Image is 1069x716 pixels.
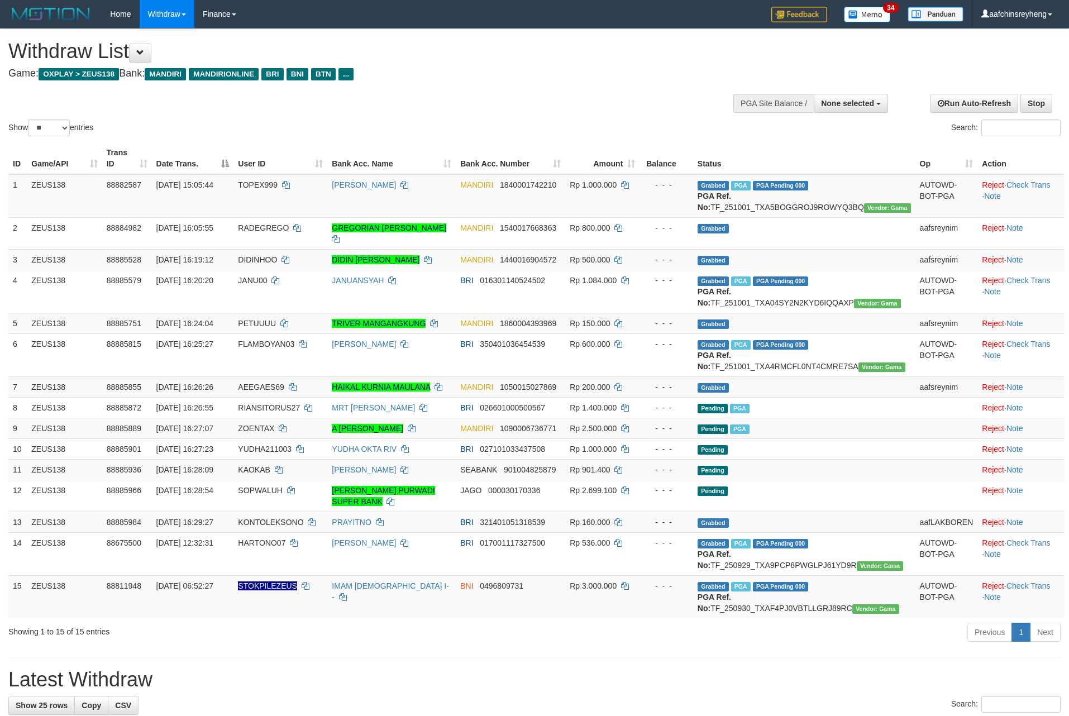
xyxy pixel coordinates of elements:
td: ZEUS138 [27,575,102,618]
span: Copy 026601000500567 to clipboard [480,403,545,412]
td: · · [977,174,1064,218]
td: · [977,512,1064,532]
a: Copy [74,696,108,715]
td: AUTOWD-BOT-PGA [915,532,978,575]
input: Search: [981,120,1061,136]
span: PGA Pending [753,539,809,548]
span: Vendor URL: https://trx31.1velocity.biz [864,203,911,213]
a: Previous [967,623,1012,642]
a: Stop [1020,94,1052,113]
span: OXPLAY > ZEUS138 [39,68,119,80]
div: Showing 1 to 15 of 15 entries [8,622,437,637]
td: 7 [8,376,27,397]
a: Note [1006,255,1023,264]
a: Reject [982,340,1004,349]
span: [DATE] 16:26:55 [156,403,213,412]
span: [DATE] 16:27:07 [156,424,213,433]
td: ZEUS138 [27,217,102,249]
div: - - - [644,179,689,190]
td: aafsreynim [915,376,978,397]
td: ZEUS138 [27,174,102,218]
a: [PERSON_NAME] [332,538,396,547]
img: Feedback.jpg [771,7,827,22]
span: Grabbed [698,518,729,528]
a: JANUANSYAH [332,276,384,285]
span: AEEGAES69 [238,383,284,392]
td: ZEUS138 [27,512,102,532]
th: Status [693,142,915,174]
a: PRAYITNO [332,518,371,527]
a: Reject [982,486,1004,495]
span: YUDHA211003 [238,445,292,454]
a: DIDIN [PERSON_NAME] [332,255,419,264]
b: PGA Ref. No: [698,287,731,307]
a: Note [984,351,1001,360]
div: - - - [644,517,689,528]
span: [DATE] 16:29:27 [156,518,213,527]
span: Grabbed [698,383,729,393]
td: · [977,249,1064,270]
th: Action [977,142,1064,174]
span: Copy 027101033437508 to clipboard [480,445,545,454]
span: 88885984 [107,518,141,527]
th: Bank Acc. Number: activate to sort column ascending [456,142,565,174]
span: [DATE] 16:26:26 [156,383,213,392]
td: 14 [8,532,27,575]
a: Reject [982,276,1004,285]
b: PGA Ref. No: [698,351,731,371]
span: Rp 1.400.000 [570,403,617,412]
span: Rp 1.084.000 [570,276,617,285]
span: Rp 1.000.000 [570,180,617,189]
span: Show 25 rows [16,701,68,710]
span: Rp 1.000.000 [570,445,617,454]
span: JAGO [460,486,481,495]
td: AUTOWD-BOT-PGA [915,575,978,618]
a: [PERSON_NAME] [332,180,396,189]
div: PGA Site Balance / [733,94,814,113]
span: 88885901 [107,445,141,454]
span: 88675500 [107,538,141,547]
label: Show entries [8,120,93,136]
span: Rp 500.000 [570,255,610,264]
span: Copy 901004825879 to clipboard [504,465,556,474]
a: 1 [1011,623,1030,642]
a: Note [1006,486,1023,495]
td: aafsreynim [915,313,978,333]
div: - - - [644,222,689,233]
div: - - - [644,485,689,496]
th: ID [8,142,27,174]
span: 88811948 [107,581,141,590]
img: panduan.png [908,7,963,22]
a: IMAM [DEMOGRAPHIC_DATA] I-- [332,581,449,602]
a: Note [1006,445,1023,454]
div: - - - [644,402,689,413]
span: MANDIRI [460,223,493,232]
span: ZOENTAX [238,424,274,433]
a: Run Auto-Refresh [930,94,1018,113]
td: · [977,313,1064,333]
a: Note [984,287,1001,296]
button: None selected [814,94,888,113]
td: ZEUS138 [27,249,102,270]
td: ZEUS138 [27,480,102,512]
div: - - - [644,275,689,286]
span: RADEGREGO [238,223,289,232]
a: A [PERSON_NAME] [332,424,403,433]
td: ZEUS138 [27,313,102,333]
a: Reject [982,319,1004,328]
td: · [977,376,1064,397]
span: Vendor URL: https://trx31.1velocity.biz [858,362,905,372]
td: TF_251001_TXA04SY2N2KYD6IQQAXP [693,270,915,313]
td: · · [977,575,1064,618]
td: ZEUS138 [27,270,102,313]
span: 88885889 [107,424,141,433]
span: MANDIRI [460,180,493,189]
td: AUTOWD-BOT-PGA [915,333,978,376]
span: MANDIRI [460,319,493,328]
span: Copy 1840001742210 to clipboard [500,180,556,189]
td: 11 [8,459,27,480]
td: 12 [8,480,27,512]
img: Button%20Memo.svg [844,7,891,22]
a: Reject [982,465,1004,474]
select: Showentries [28,120,70,136]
